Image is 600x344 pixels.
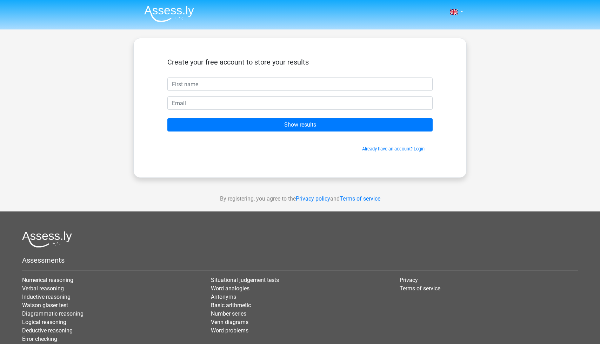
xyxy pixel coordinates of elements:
a: Deductive reasoning [22,327,73,334]
a: Diagrammatic reasoning [22,310,84,317]
a: Error checking [22,336,57,342]
a: Watson glaser test [22,302,68,309]
input: First name [167,77,433,91]
a: Terms of service [340,195,380,202]
a: Word analogies [211,285,249,292]
img: Assessly [144,6,194,22]
a: Verbal reasoning [22,285,64,292]
img: Assessly logo [22,231,72,248]
input: Show results [167,118,433,131]
a: Logical reasoning [22,319,66,325]
a: Venn diagrams [211,319,248,325]
a: Privacy [400,277,418,283]
a: Antonyms [211,294,236,300]
input: Email [167,96,433,110]
a: Numerical reasoning [22,277,73,283]
a: Already have an account? Login [362,146,425,151]
a: Word problems [211,327,248,334]
a: Number series [211,310,246,317]
h5: Assessments [22,256,578,264]
a: Privacy policy [296,195,330,202]
h5: Create your free account to store your results [167,58,433,66]
a: Basic arithmetic [211,302,251,309]
a: Situational judgement tests [211,277,279,283]
a: Inductive reasoning [22,294,71,300]
a: Terms of service [400,285,440,292]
